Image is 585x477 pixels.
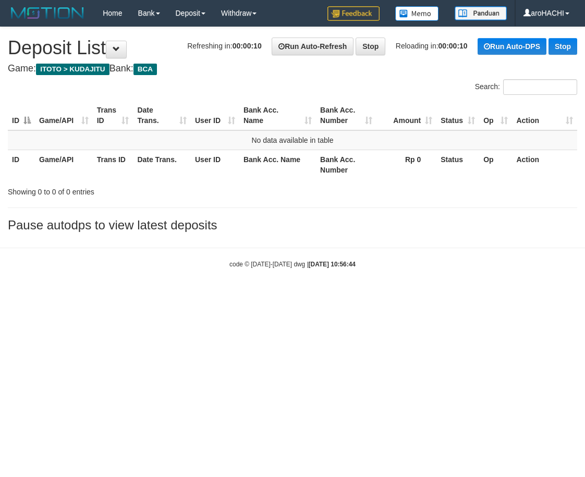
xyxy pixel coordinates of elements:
[549,38,577,55] a: Stop
[36,64,109,75] span: ITOTO > KUDAJITU
[8,5,87,21] img: MOTION_logo.png
[396,42,468,50] span: Reloading in:
[436,101,479,130] th: Status: activate to sort column ascending
[93,101,133,130] th: Trans ID: activate to sort column ascending
[8,150,35,179] th: ID
[229,261,356,268] small: code © [DATE]-[DATE] dwg |
[272,38,354,55] a: Run Auto-Refresh
[479,150,512,179] th: Op
[438,42,468,50] strong: 00:00:10
[512,101,577,130] th: Action: activate to sort column ascending
[316,101,376,130] th: Bank Acc. Number: activate to sort column ascending
[316,150,376,179] th: Bank Acc. Number
[35,101,93,130] th: Game/API: activate to sort column ascending
[233,42,262,50] strong: 00:00:10
[8,101,35,130] th: ID: activate to sort column descending
[395,6,439,21] img: Button%20Memo.svg
[478,38,546,55] a: Run Auto-DPS
[8,182,236,197] div: Showing 0 to 0 of 0 entries
[191,150,239,179] th: User ID
[35,150,93,179] th: Game/API
[133,150,191,179] th: Date Trans.
[8,218,577,232] h3: Pause autodps to view latest deposits
[376,101,436,130] th: Amount: activate to sort column ascending
[512,150,577,179] th: Action
[309,261,356,268] strong: [DATE] 10:56:44
[436,150,479,179] th: Status
[93,150,133,179] th: Trans ID
[8,64,577,74] h4: Game: Bank:
[479,101,512,130] th: Op: activate to sort column ascending
[327,6,380,21] img: Feedback.jpg
[8,38,577,58] h1: Deposit List
[503,79,577,95] input: Search:
[376,150,436,179] th: Rp 0
[187,42,261,50] span: Refreshing in:
[239,150,316,179] th: Bank Acc. Name
[133,64,157,75] span: BCA
[356,38,385,55] a: Stop
[475,79,577,95] label: Search:
[239,101,316,130] th: Bank Acc. Name: activate to sort column ascending
[133,101,191,130] th: Date Trans.: activate to sort column ascending
[455,6,507,20] img: panduan.png
[191,101,239,130] th: User ID: activate to sort column ascending
[8,130,577,150] td: No data available in table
